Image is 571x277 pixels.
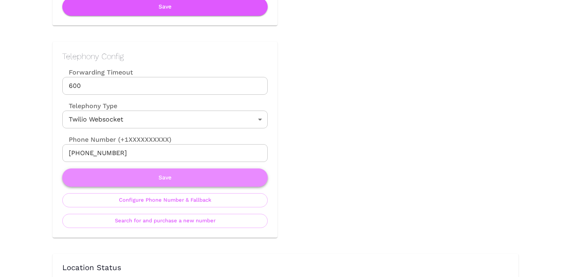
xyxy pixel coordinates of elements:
label: Forwarding Timeout [62,68,268,77]
button: Save [62,168,268,187]
h3: Location Status [62,264,509,273]
h2: Telephony Config [62,51,268,61]
button: Configure Phone Number & Fallback [62,193,268,207]
div: Twilio Websocket [62,111,268,128]
label: Telephony Type [62,101,117,111]
button: Search for and purchase a new number [62,214,268,228]
label: Phone Number (+1XXXXXXXXXX) [62,135,268,144]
